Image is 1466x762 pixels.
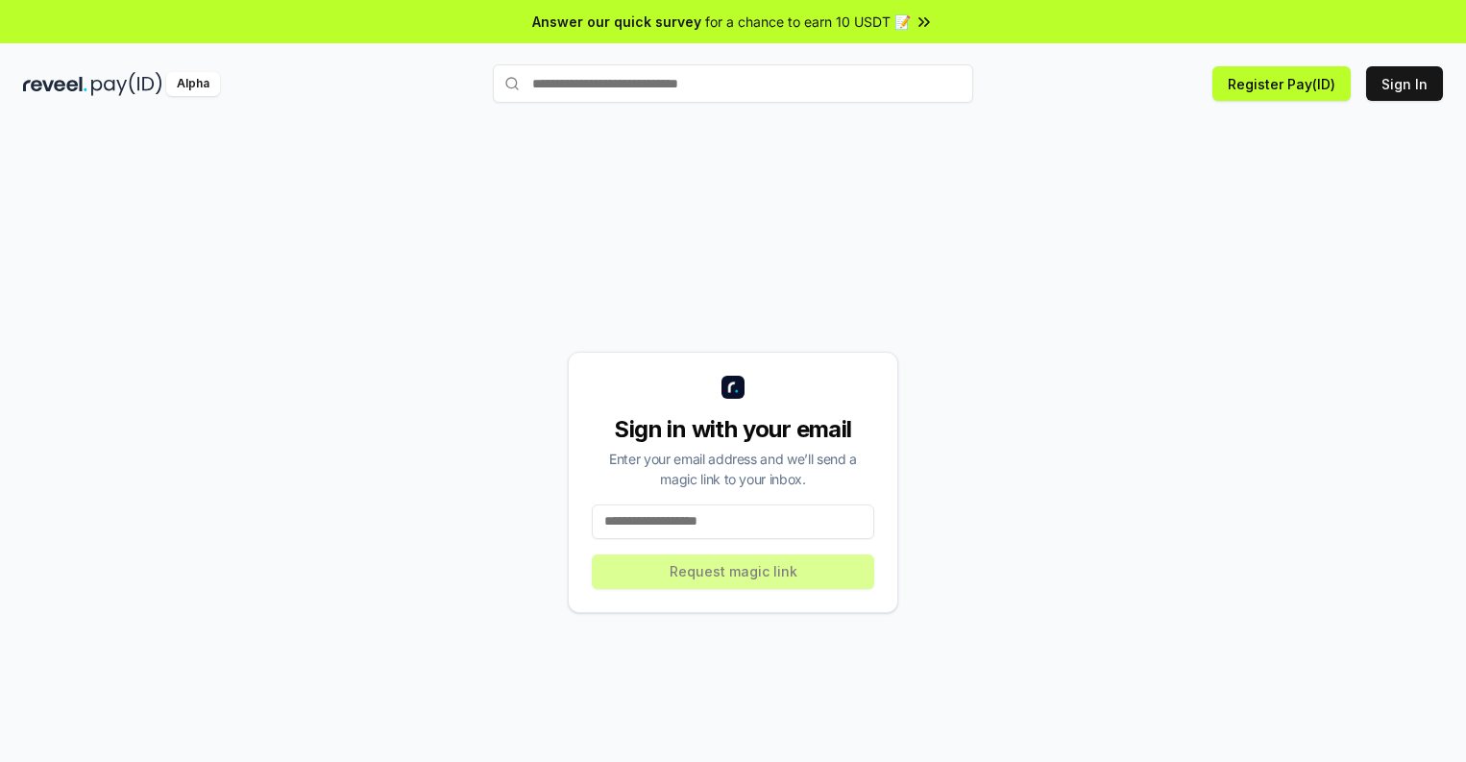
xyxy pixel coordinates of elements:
div: Sign in with your email [592,414,874,445]
button: Sign In [1366,66,1443,101]
div: Enter your email address and we’ll send a magic link to your inbox. [592,449,874,489]
button: Register Pay(ID) [1212,66,1351,101]
div: Alpha [166,72,220,96]
img: reveel_dark [23,72,87,96]
img: logo_small [721,376,745,399]
span: Answer our quick survey [532,12,701,32]
span: for a chance to earn 10 USDT 📝 [705,12,911,32]
img: pay_id [91,72,162,96]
